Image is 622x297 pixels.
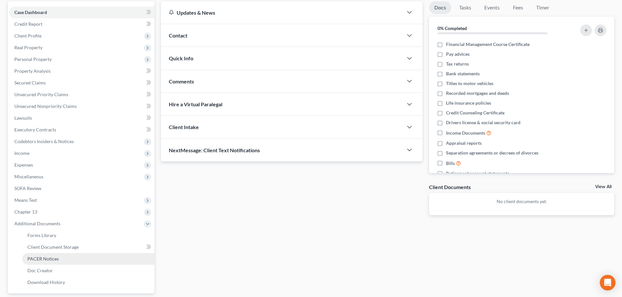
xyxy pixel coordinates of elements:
[22,241,154,253] a: Client Document Storage
[14,103,77,109] span: Unsecured Nonpriority Claims
[14,92,68,97] span: Unsecured Priority Claims
[14,56,52,62] span: Personal Property
[27,232,56,238] span: Forms Library
[14,68,51,74] span: Property Analysis
[27,244,79,250] span: Client Document Storage
[434,198,609,205] p: No client documents yet.
[169,32,187,38] span: Contact
[446,160,455,167] span: Bills
[9,112,154,124] a: Lawsuits
[446,140,482,146] span: Appraisal reports
[14,21,42,27] span: Credit Report
[600,275,615,290] div: Open Intercom Messenger
[454,1,476,14] a: Tasks
[27,256,59,261] span: PACER Notices
[169,147,260,153] span: NextMessage: Client Text Notifications
[14,162,33,168] span: Expenses
[446,110,504,116] span: Credit Counseling Certificate
[446,170,509,177] span: Retirement account statements
[507,1,528,14] a: Fees
[27,279,65,285] span: Download History
[446,150,538,156] span: Separation agreements or decrees of divorces
[27,268,53,273] span: Doc Creator
[446,90,509,97] span: Recorded mortgages and deeds
[9,18,154,30] a: Credit Report
[446,70,480,77] span: Bank statements
[14,115,32,121] span: Lawsuits
[595,185,612,189] a: View All
[14,209,37,215] span: Chapter 13
[14,174,43,179] span: Miscellaneous
[14,127,56,132] span: Executory Contracts
[14,221,60,226] span: Additional Documents
[446,80,493,87] span: Titles to motor vehicles
[446,61,469,67] span: Tax returns
[438,25,467,31] strong: 0% Completed
[169,101,222,107] span: Hire a Virtual Paralegal
[14,186,41,191] span: SOFA Review
[9,183,154,194] a: SOFA Review
[9,100,154,112] a: Unsecured Nonpriority Claims
[9,7,154,18] a: Case Dashboard
[446,119,520,126] span: Drivers license & social security card
[14,80,46,85] span: Secured Claims
[446,41,530,48] span: Financial Management Course Certificate
[479,1,505,14] a: Events
[14,197,37,203] span: Means Test
[531,1,554,14] a: Timer
[9,89,154,100] a: Unsecured Priority Claims
[9,124,154,136] a: Executory Contracts
[9,77,154,89] a: Secured Claims
[14,150,29,156] span: Income
[9,65,154,77] a: Property Analysis
[22,265,154,276] a: Doc Creator
[169,78,194,84] span: Comments
[429,184,471,190] div: Client Documents
[14,9,47,15] span: Case Dashboard
[14,45,42,50] span: Real Property
[22,230,154,241] a: Forms Library
[14,139,74,144] span: Codebtors Insiders & Notices
[169,9,395,16] div: Updates & News
[22,276,154,288] a: Download History
[446,51,470,57] span: Pay advices
[169,124,199,130] span: Client Intake
[14,33,41,38] span: Client Profile
[169,55,193,61] span: Quick Info
[446,130,485,136] span: Income Documents
[22,253,154,265] a: PACER Notices
[429,1,451,14] a: Docs
[446,100,491,106] span: Life insurance policies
